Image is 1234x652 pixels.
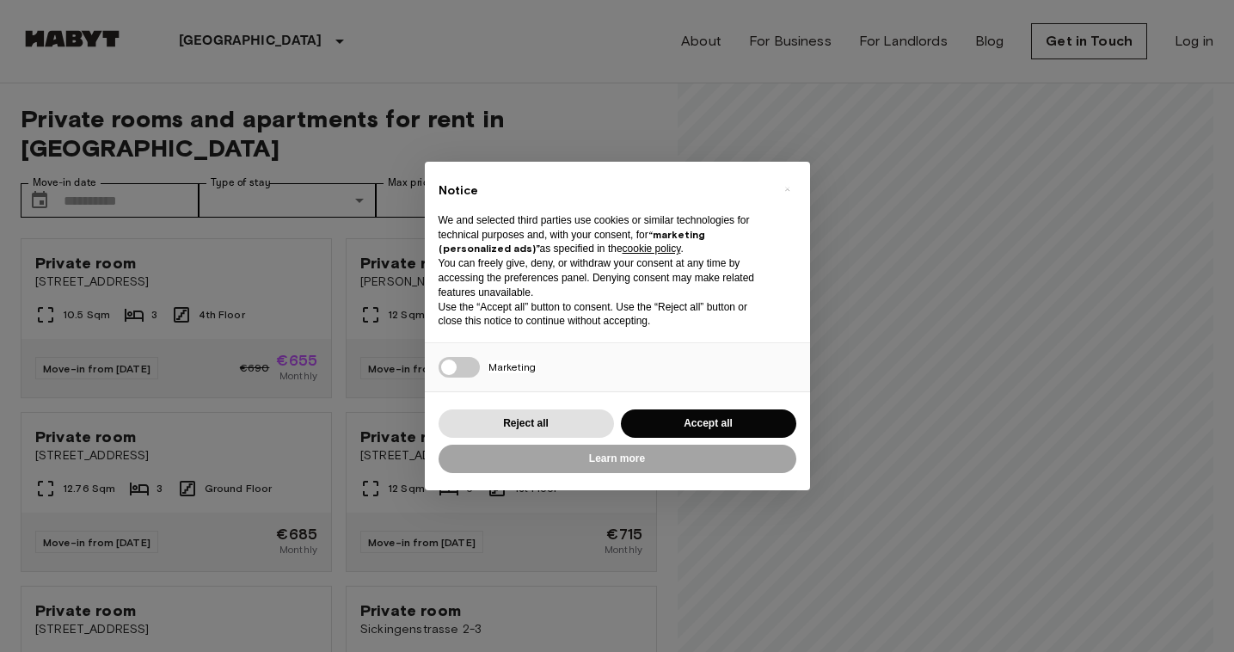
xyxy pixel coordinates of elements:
a: cookie policy [623,243,681,255]
button: Learn more [439,445,796,473]
p: You can freely give, deny, or withdraw your consent at any time by accessing the preferences pane... [439,256,769,299]
span: × [784,179,790,200]
h2: Notice [439,182,769,200]
button: Accept all [621,409,796,438]
strong: “marketing (personalized ads)” [439,228,705,255]
button: Reject all [439,409,614,438]
p: We and selected third parties use cookies or similar technologies for technical purposes and, wit... [439,213,769,256]
p: Use the “Accept all” button to consent. Use the “Reject all” button or close this notice to conti... [439,300,769,329]
span: Marketing [488,360,536,373]
button: Close this notice [774,175,801,203]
